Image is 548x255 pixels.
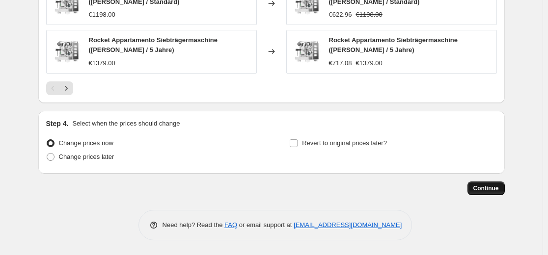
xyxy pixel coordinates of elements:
strike: €1198.00 [356,10,383,20]
span: Change prices later [59,153,114,160]
a: [EMAIL_ADDRESS][DOMAIN_NAME] [294,221,402,229]
a: FAQ [224,221,237,229]
img: rocket-esspresso-appartamento-white-1_80x.jpg [292,37,321,66]
div: €622.96 [329,10,352,20]
span: Revert to original prices later? [302,139,387,147]
span: Need help? Read the [163,221,225,229]
nav: Pagination [46,81,73,95]
span: Rocket Appartamento Siebträgermaschine ([PERSON_NAME] / 5 Jahre) [89,36,218,53]
strike: €1379.00 [356,58,383,68]
span: Rocket Appartamento Siebträgermaschine ([PERSON_NAME] / 5 Jahre) [329,36,458,53]
span: Continue [473,184,499,192]
div: €1379.00 [89,58,115,68]
span: or email support at [237,221,294,229]
button: Next [59,81,73,95]
div: €1198.00 [89,10,115,20]
div: €717.08 [329,58,352,68]
h2: Step 4. [46,119,69,128]
img: rocket-esspresso-appartamento-white-1_80x.jpg [52,37,81,66]
p: Select when the prices should change [72,119,180,128]
button: Continue [467,181,505,195]
span: Change prices now [59,139,113,147]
